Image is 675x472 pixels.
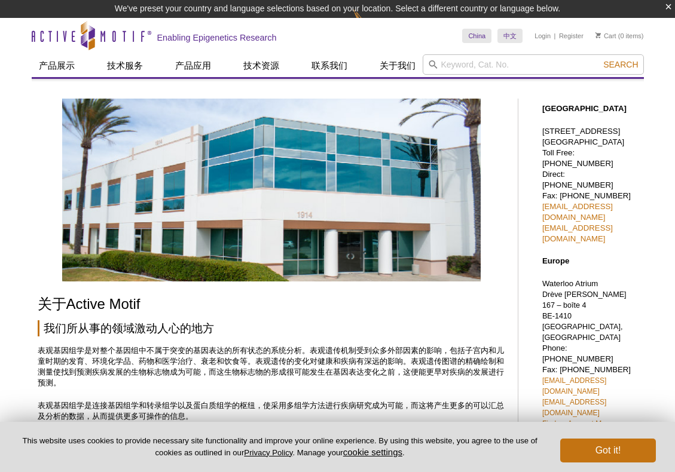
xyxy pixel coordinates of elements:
a: Privacy Policy [244,448,292,457]
a: [EMAIL_ADDRESS][DOMAIN_NAME] [542,398,606,417]
button: Got it! [560,439,656,462]
h2: 我们所从事的领域激动人心的地方 [38,320,506,336]
button: cookie settings [343,447,402,457]
button: Search [600,59,642,70]
p: 表观基因组学是连接基因组学和转录组学以及蛋白质组学的枢纽，使采用多组学方法进行疾病研究成为可能，而这将产生更多的可以汇总及分析的数据，从而提供更多可操作的信息。 [38,400,506,422]
a: Register [559,32,584,40]
a: 产品展示 [32,54,82,77]
img: Your Cart [595,32,601,38]
a: [EMAIL_ADDRESS][DOMAIN_NAME] [542,376,606,396]
a: 联系我们 [304,54,355,77]
a: 技术资源 [236,54,286,77]
a: [EMAIL_ADDRESS][DOMAIN_NAME] [542,202,613,222]
li: | [554,29,556,43]
span: Search [603,60,638,69]
h2: Enabling Epigenetics Research [157,32,277,43]
p: This website uses cookies to provide necessary site functionality and improve your online experie... [19,436,540,458]
a: 关于我们 [372,54,423,77]
a: Find an Account Manager [542,419,624,428]
a: China [462,29,491,43]
li: (0 items) [595,29,644,43]
p: Waterloo Atrium Phone: [PHONE_NUMBER] Fax: [PHONE_NUMBER] [542,278,638,429]
h1: 关于Active Motif [38,296,506,314]
a: 产品应用 [168,54,218,77]
a: Cart [595,32,616,40]
strong: [GEOGRAPHIC_DATA] [542,104,627,113]
input: Keyword, Cat. No. [423,54,644,75]
p: 表观基因组学是对整个基因组中不属于突变的基因表达的所有状态的系统分析。表观遗传机制受到众多外部因素的影响，包括子宫内和儿童时期的发育、环境化学品、药物和医学治疗、衰老和饮食等。表观遗传的变化对健... [38,345,506,388]
strong: Europe [542,256,569,265]
a: [EMAIL_ADDRESS][DOMAIN_NAME] [542,223,613,243]
a: Login [534,32,551,40]
span: Drève [PERSON_NAME] 167 – boîte 4 BE-1410 [GEOGRAPHIC_DATA], [GEOGRAPHIC_DATA] [542,290,627,342]
p: [STREET_ADDRESS] [GEOGRAPHIC_DATA] Toll Free: [PHONE_NUMBER] Direct: [PHONE_NUMBER] Fax: [PHONE_N... [542,126,638,244]
img: Change Here [353,9,385,37]
a: 技术服务 [100,54,150,77]
a: 中文 [497,29,523,43]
